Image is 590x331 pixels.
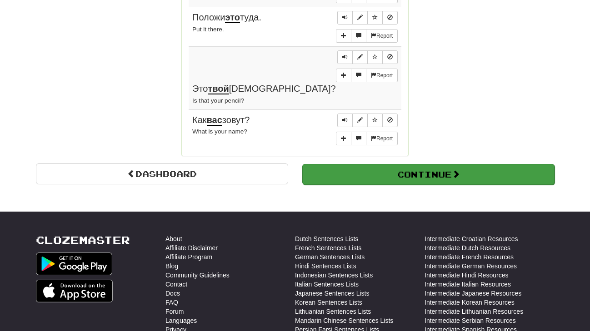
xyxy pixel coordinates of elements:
a: Contact [165,280,187,289]
a: Affiliate Disclaimer [165,243,218,252]
a: Intermediate Croatian Resources [425,234,518,243]
button: Add sentence to collection [336,69,351,82]
span: Это [DEMOGRAPHIC_DATA]? [192,84,336,94]
a: Intermediate Dutch Resources [425,243,510,252]
a: Mandarin Chinese Sentences Lists [295,316,393,325]
button: Edit sentence [352,114,368,127]
a: Intermediate Serbian Resources [425,316,516,325]
a: Korean Sentences Lists [295,298,362,307]
div: Sentence controls [337,11,398,25]
div: More sentence controls [336,29,398,43]
button: Continue [302,164,555,185]
a: Intermediate Korean Resources [425,298,515,307]
a: French Sentences Lists [295,243,361,252]
div: More sentence controls [336,69,398,82]
small: What is your name? [192,128,247,135]
a: Lithuanian Sentences Lists [295,307,371,316]
a: FAQ [165,298,178,307]
u: это [225,12,240,23]
a: Intermediate French Resources [425,252,514,262]
a: Intermediate Japanese Resources [425,289,521,298]
img: Get it on Google Play [36,252,112,275]
u: вас [207,115,222,126]
a: German Sentences Lists [295,252,365,262]
div: Sentence controls [337,50,398,64]
a: Affiliate Program [165,252,212,262]
span: Положи туда. [192,12,261,23]
a: Intermediate Lithuanian Resources [425,307,523,316]
button: Toggle favorite [367,11,383,25]
a: Docs [165,289,180,298]
button: Play sentence audio [337,50,353,64]
u: твой [208,84,229,94]
button: Add sentence to collection [336,29,351,43]
button: Add sentence to collection [336,132,351,145]
div: Sentence controls [337,114,398,127]
a: Intermediate Hindi Resources [425,271,508,280]
button: Report [366,132,398,145]
button: Edit sentence [352,11,368,25]
a: Blog [165,262,178,271]
a: Dutch Sentences Lists [295,234,358,243]
img: Get it on App Store [36,280,113,302]
a: About [165,234,182,243]
button: Toggle favorite [367,50,383,64]
button: Toggle favorite [367,114,383,127]
button: Report [366,29,398,43]
div: More sentence controls [336,132,398,145]
a: Languages [165,316,197,325]
small: Put it there. [192,26,224,33]
a: Intermediate German Resources [425,262,517,271]
a: Hindi Sentences Lists [295,262,356,271]
a: Forum [165,307,184,316]
button: Play sentence audio [337,114,353,127]
button: Toggle ignore [382,11,398,25]
a: Dashboard [36,163,288,184]
button: Toggle ignore [382,50,398,64]
small: Is that your pencil? [192,97,244,104]
a: Italian Sentences Lists [295,280,359,289]
a: Indonesian Sentences Lists [295,271,373,280]
a: Intermediate Italian Resources [425,280,511,289]
a: Community Guidelines [165,271,230,280]
button: Play sentence audio [337,11,353,25]
a: Japanese Sentences Lists [295,289,369,298]
a: Clozemaster [36,234,130,246]
button: Report [366,69,398,82]
button: Edit sentence [352,50,368,64]
button: Toggle ignore [382,114,398,127]
span: Как зовут? [192,115,250,126]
